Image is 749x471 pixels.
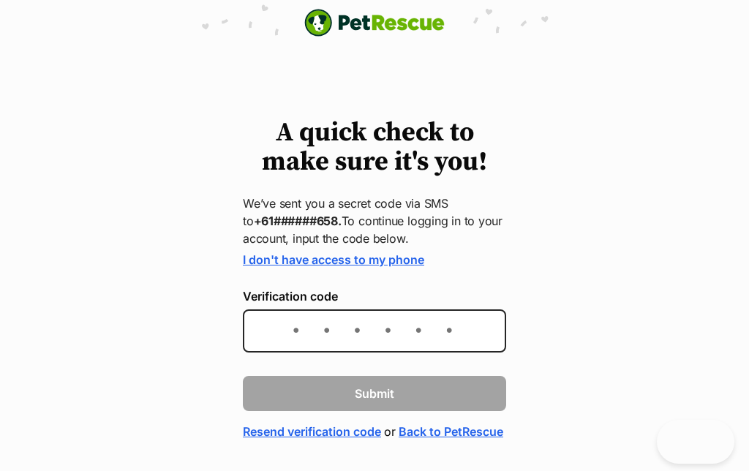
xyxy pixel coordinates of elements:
[243,309,506,353] input: Enter the 6-digit verification code sent to your device
[304,9,445,37] img: logo-e224e6f780fb5917bec1dbf3a21bbac754714ae5b6737aabdf751b685950b380.svg
[399,423,503,440] a: Back to PetRescue
[243,423,381,440] a: Resend verification code
[304,9,445,37] a: PetRescue
[243,195,506,247] p: We’ve sent you a secret code via SMS to To continue logging in to your account, input the code be...
[657,420,734,464] iframe: Help Scout Beacon - Open
[243,252,424,267] a: I don't have access to my phone
[243,118,506,177] h1: A quick check to make sure it's you!
[254,214,342,228] strong: +61######658.
[384,423,396,440] span: or
[355,385,394,402] span: Submit
[243,376,506,411] button: Submit
[243,290,506,303] label: Verification code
